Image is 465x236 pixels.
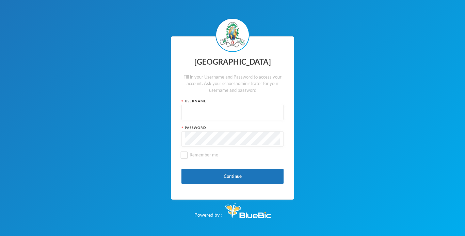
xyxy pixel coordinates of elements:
div: [GEOGRAPHIC_DATA] [181,55,284,69]
div: Powered by : [194,200,271,218]
span: Remember me [187,152,221,157]
button: Continue [181,169,284,184]
div: Fill in your Username and Password to access your account. Ask your school administrator for your... [181,74,284,94]
img: Bluebic [225,203,271,218]
div: Username [181,99,284,104]
div: Password [181,125,284,130]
